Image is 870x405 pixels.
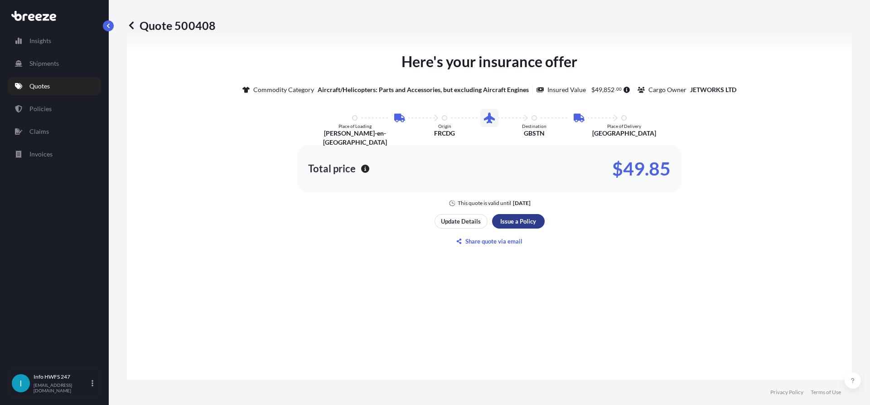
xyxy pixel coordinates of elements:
span: 852 [604,87,614,93]
p: Quotes [29,82,50,91]
p: [EMAIL_ADDRESS][DOMAIN_NAME] [34,382,90,393]
p: Update Details [441,217,481,226]
a: Claims [8,122,101,141]
p: Shipments [29,59,59,68]
p: Place of Loading [338,123,372,129]
p: Info HWFS 247 [34,373,90,381]
span: . [615,88,616,91]
span: , [602,87,604,93]
p: Cargo Owner [648,85,686,94]
a: Insights [8,32,101,50]
span: I [19,379,22,388]
a: Invoices [8,145,101,163]
p: FRCDG [434,129,455,138]
button: Issue a Policy [492,214,545,229]
span: 00 [616,88,622,91]
a: Quotes [8,77,101,95]
p: Origin [438,123,451,129]
button: Update Details [435,214,488,229]
p: This quote is valid until [458,200,511,207]
p: Insights [29,36,51,45]
a: Privacy Policy [770,389,803,396]
p: Insured Value [547,85,586,94]
p: Claims [29,127,49,136]
p: Destination [522,123,546,129]
a: Terms of Use [811,389,841,396]
span: $ [591,87,595,93]
p: Invoices [29,150,53,159]
p: Share quote via email [465,237,522,246]
p: Policies [29,104,52,113]
p: [GEOGRAPHIC_DATA] [592,129,656,138]
a: Policies [8,100,101,118]
a: Shipments [8,54,101,73]
span: 49 [595,87,602,93]
p: [PERSON_NAME]-en-[GEOGRAPHIC_DATA] [313,129,396,147]
p: Aircraft/Helicopters: Parts and Accessories, but excluding Aircraft Engines [318,85,529,94]
p: Quote 500408 [127,18,216,33]
button: Share quote via email [435,234,545,249]
p: Place of Delivery [607,123,641,129]
p: GBSTN [524,129,545,138]
p: JETWORKS LTD [690,85,736,94]
p: Commodity Category [253,85,314,94]
p: Issue a Policy [500,217,536,226]
p: Here's your insurance offer [401,51,577,73]
p: $49.85 [612,161,671,176]
p: Total price [308,164,356,173]
p: [DATE] [513,200,531,207]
